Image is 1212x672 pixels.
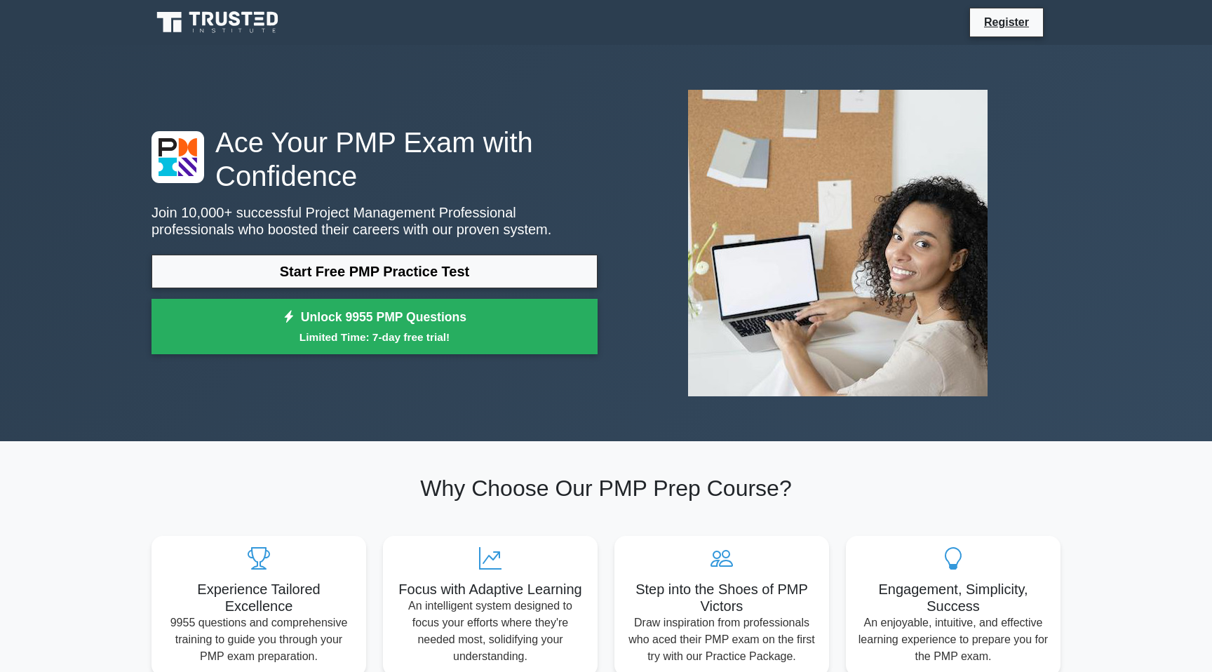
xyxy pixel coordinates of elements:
h1: Ace Your PMP Exam with Confidence [151,126,598,193]
h5: Experience Tailored Excellence [163,581,355,614]
p: An intelligent system designed to focus your efforts where they're needed most, solidifying your ... [394,598,586,665]
a: Start Free PMP Practice Test [151,255,598,288]
a: Register [976,13,1037,31]
h5: Focus with Adaptive Learning [394,581,586,598]
h5: Engagement, Simplicity, Success [857,581,1049,614]
a: Unlock 9955 PMP QuestionsLimited Time: 7-day free trial! [151,299,598,355]
p: 9955 questions and comprehensive training to guide you through your PMP exam preparation. [163,614,355,665]
h2: Why Choose Our PMP Prep Course? [151,475,1060,502]
p: An enjoyable, intuitive, and effective learning experience to prepare you for the PMP exam. [857,614,1049,665]
small: Limited Time: 7-day free trial! [169,329,580,345]
p: Draw inspiration from professionals who aced their PMP exam on the first try with our Practice Pa... [626,614,818,665]
p: Join 10,000+ successful Project Management Professional professionals who boosted their careers w... [151,204,598,238]
h5: Step into the Shoes of PMP Victors [626,581,818,614]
